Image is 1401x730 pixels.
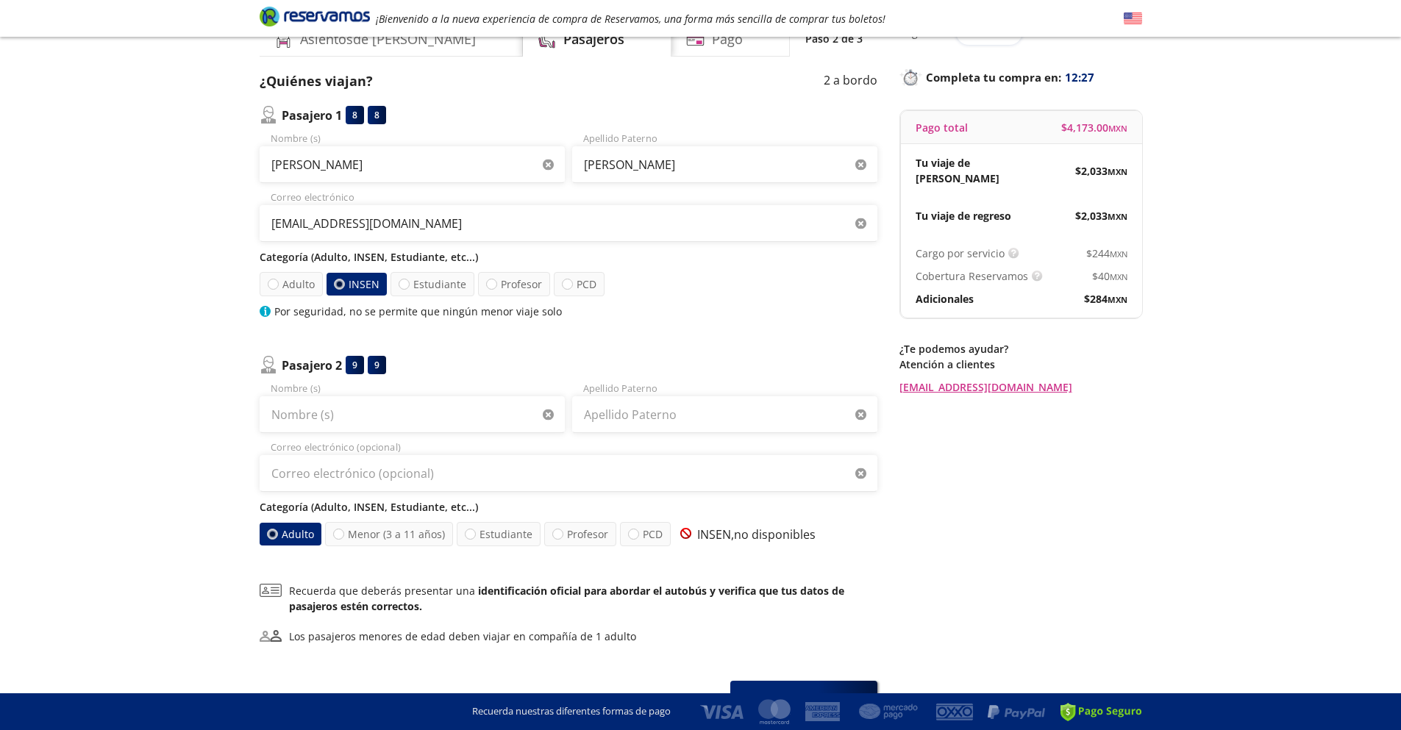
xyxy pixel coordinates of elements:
[572,146,877,183] input: Apellido Paterno
[346,106,364,124] div: 8
[1086,246,1127,261] span: $ 244
[274,304,562,319] p: Por seguridad, no se permite que ningún menor viaje solo
[1061,120,1127,135] span: $ 4,173.00
[805,31,863,46] p: Paso 2 de 3
[260,455,877,492] input: Correo electrónico (opcional)
[259,523,321,545] label: Adulto
[260,146,565,183] input: Nombre (s)
[899,341,1142,357] p: ¿Te podemos ayudar?
[916,291,974,307] p: Adicionales
[368,106,386,124] div: 8
[1108,166,1127,177] small: MXN
[730,681,877,718] button: Siguiente
[563,29,624,49] h4: Pasajeros
[712,29,743,49] h4: Pago
[899,357,1142,372] p: Atención a clientes
[260,396,565,433] input: Nombre (s)
[368,356,386,374] div: 9
[1075,208,1127,223] span: $ 2,033
[457,522,541,546] label: Estudiante
[1110,248,1127,260] small: MXN
[916,120,968,135] p: Pago total
[916,246,1005,261] p: Cargo por servicio
[620,522,671,546] label: PCD
[1084,291,1127,307] span: $ 284
[674,526,816,543] p: INSEN, no disponibles
[478,272,550,296] label: Profesor
[1108,211,1127,222] small: MXN
[376,12,885,26] em: ¡Bienvenido a la nueva experiencia de compra de Reservamos, una forma más sencilla de comprar tus...
[289,629,636,644] div: Los pasajeros menores de edad deben viajar en compañía de 1 adulto
[760,690,818,709] span: Siguiente
[391,272,474,296] label: Estudiante
[300,29,476,49] h4: Asientos de [PERSON_NAME]
[289,583,877,614] p: Recuerda que deberás presentar una
[1108,294,1127,305] small: MXN
[1092,268,1127,284] span: $ 40
[824,71,877,91] p: 2 a bordo
[1124,10,1142,28] button: English
[916,268,1028,284] p: Cobertura Reservamos
[325,522,453,546] label: Menor (3 a 11 años)
[260,5,370,27] i: Brand Logo
[916,155,1022,186] p: Tu viaje de [PERSON_NAME]
[1065,69,1094,86] span: 12:27
[326,273,387,296] label: INSEN
[472,704,671,719] p: Recuerda nuestras diferentes formas de pago
[260,499,877,515] p: Categoría (Adulto, INSEN, Estudiante, etc...)
[346,356,364,374] div: 9
[289,584,844,613] b: identificación oficial para abordar el autobús y verifica que tus datos de pasajeros estén correc...
[554,272,605,296] label: PCD
[1075,163,1127,179] span: $ 2,033
[916,208,1011,223] p: Tu viaje de regreso
[544,522,616,546] label: Profesor
[259,272,323,296] label: Adulto
[260,205,877,242] input: Correo electrónico
[572,396,877,433] input: Apellido Paterno
[1108,123,1127,134] small: MXN
[260,5,370,32] a: Brand Logo
[899,379,1142,395] a: [EMAIL_ADDRESS][DOMAIN_NAME]
[282,357,342,374] p: Pasajero 2
[260,71,373,91] p: ¿Quiénes viajan?
[1110,271,1127,282] small: MXN
[260,249,877,265] p: Categoría (Adulto, INSEN, Estudiante, etc...)
[282,107,342,124] p: Pasajero 1
[899,67,1142,87] p: Completa tu compra en :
